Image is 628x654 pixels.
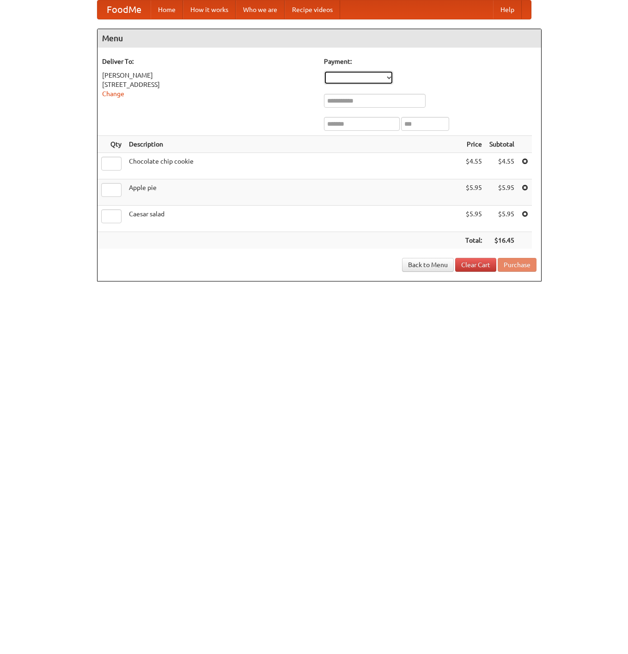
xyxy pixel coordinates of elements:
td: $4.55 [486,153,518,179]
th: Total: [462,232,486,249]
th: Subtotal [486,136,518,153]
th: Qty [98,136,125,153]
td: Caesar salad [125,206,462,232]
th: $16.45 [486,232,518,249]
a: How it works [183,0,236,19]
button: Purchase [498,258,537,272]
a: Who we are [236,0,285,19]
td: Apple pie [125,179,462,206]
h5: Payment: [324,57,537,66]
a: Clear Cart [455,258,496,272]
a: Help [493,0,522,19]
a: Recipe videos [285,0,340,19]
th: Price [462,136,486,153]
div: [PERSON_NAME] [102,71,315,80]
a: Home [151,0,183,19]
th: Description [125,136,462,153]
h4: Menu [98,29,541,48]
td: $4.55 [462,153,486,179]
a: FoodMe [98,0,151,19]
a: Change [102,90,124,98]
td: $5.95 [462,179,486,206]
h5: Deliver To: [102,57,315,66]
td: $5.95 [462,206,486,232]
a: Back to Menu [402,258,454,272]
div: [STREET_ADDRESS] [102,80,315,89]
td: $5.95 [486,206,518,232]
td: $5.95 [486,179,518,206]
td: Chocolate chip cookie [125,153,462,179]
